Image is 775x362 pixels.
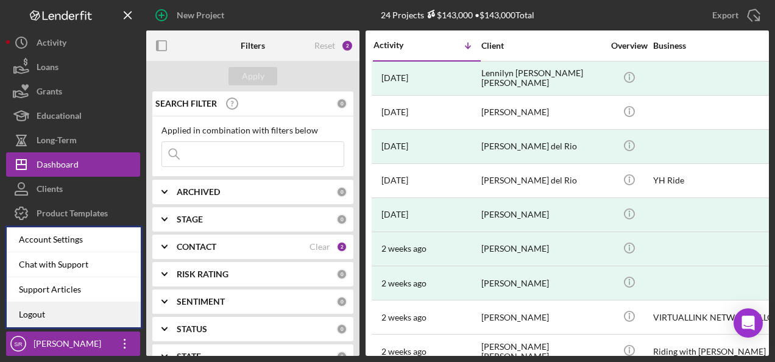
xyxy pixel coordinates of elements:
[177,297,225,307] b: SENTIMENT
[228,67,277,85] button: Apply
[37,30,66,58] div: Activity
[37,55,58,82] div: Loans
[7,252,141,277] div: Chat with Support
[481,41,603,51] div: Client
[653,301,775,333] div: VIRTUALLINK NETWORKS LLC
[336,241,347,252] div: 2
[241,41,265,51] b: Filters
[734,308,763,338] div: Open Intercom Messenger
[6,55,140,79] button: Loans
[7,277,141,302] a: Support Articles
[6,128,140,152] button: Long-Term
[336,296,347,307] div: 0
[314,41,335,51] div: Reset
[177,324,207,334] b: STATUS
[7,302,141,327] a: Logout
[155,99,217,108] b: SEARCH FILTER
[381,313,426,322] time: 2025-09-05 17:11
[30,332,110,359] div: [PERSON_NAME]
[700,3,769,27] button: Export
[381,73,408,83] time: 2025-09-17 18:57
[37,79,62,107] div: Grants
[37,104,82,131] div: Educational
[341,40,353,52] div: 2
[481,62,603,94] div: Lennilyn [PERSON_NAME] [PERSON_NAME]
[653,165,775,197] div: YH Ride
[336,98,347,109] div: 0
[481,267,603,299] div: [PERSON_NAME]
[381,347,426,357] time: 2025-09-03 01:09
[37,152,79,180] div: Dashboard
[481,233,603,265] div: [PERSON_NAME]
[146,3,236,27] button: New Project
[481,130,603,163] div: [PERSON_NAME] del Rio
[14,341,22,347] text: SR
[161,126,344,135] div: Applied in combination with filters below
[6,79,140,104] button: Grants
[6,104,140,128] button: Educational
[37,201,108,229] div: Product Templates
[381,244,426,254] time: 2025-09-05 18:28
[177,3,224,27] div: New Project
[7,227,141,252] div: Account Settings
[606,41,652,51] div: Overview
[37,128,77,155] div: Long-Term
[481,165,603,197] div: [PERSON_NAME] del Rio
[336,214,347,225] div: 0
[6,152,140,177] button: Dashboard
[177,215,203,224] b: STAGE
[381,176,408,185] time: 2025-09-12 19:42
[381,279,426,288] time: 2025-09-05 17:44
[336,351,347,362] div: 0
[336,269,347,280] div: 0
[37,177,63,204] div: Clients
[381,210,408,219] time: 2025-09-09 20:39
[424,10,473,20] div: $143,000
[336,324,347,335] div: 0
[653,41,775,51] div: Business
[6,201,140,225] button: Product Templates
[310,242,330,252] div: Clear
[6,332,140,356] button: SR[PERSON_NAME]
[481,96,603,129] div: [PERSON_NAME]
[381,141,408,151] time: 2025-09-14 04:39
[6,177,140,201] button: Clients
[481,199,603,231] div: [PERSON_NAME]
[177,352,201,361] b: STATE
[336,186,347,197] div: 0
[177,242,216,252] b: CONTACT
[177,187,220,197] b: ARCHIVED
[381,10,534,20] div: 24 Projects • $143,000 Total
[381,107,408,117] time: 2025-09-17 15:27
[481,301,603,333] div: [PERSON_NAME]
[6,30,140,55] button: Activity
[373,40,427,50] div: Activity
[177,269,228,279] b: RISK RATING
[242,67,264,85] div: Apply
[712,3,738,27] div: Export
